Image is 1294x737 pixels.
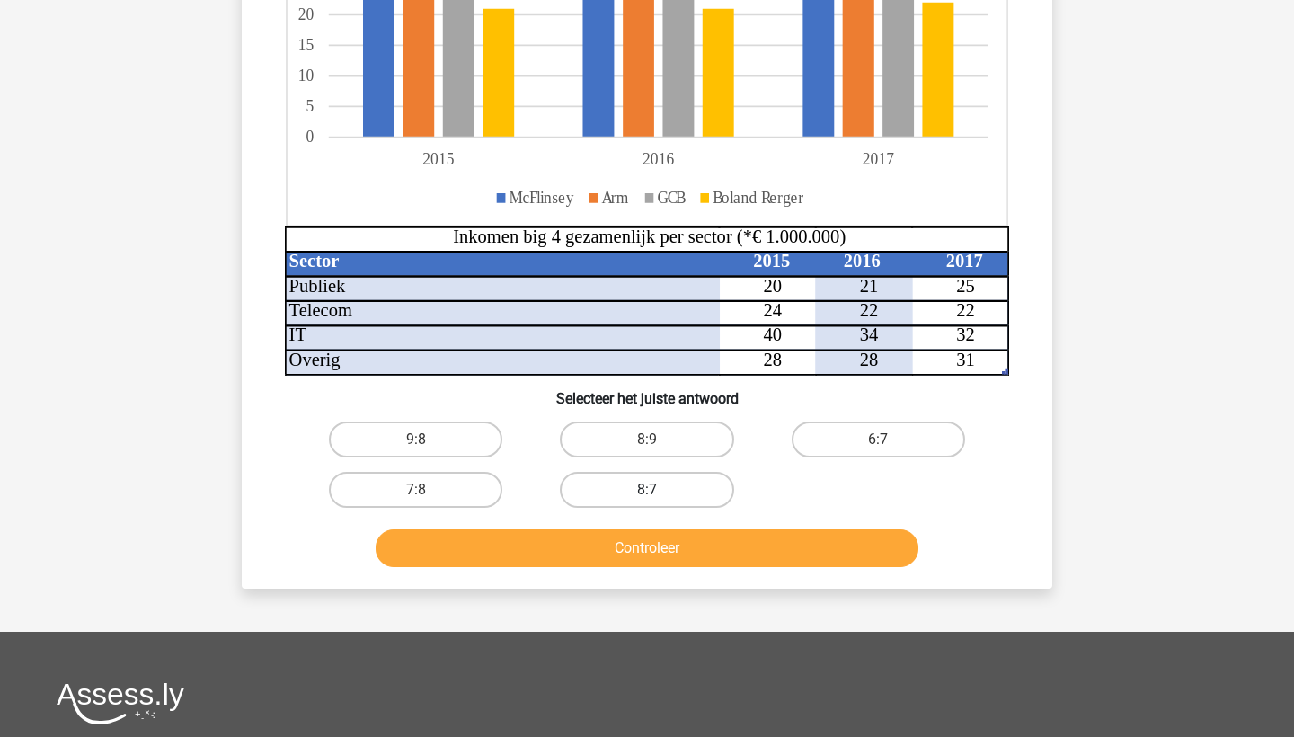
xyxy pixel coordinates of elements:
[422,150,894,169] tspan: 201520162017
[306,128,315,147] tspan: 0
[956,325,975,345] tspan: 32
[602,188,629,207] tspan: Arm
[860,276,879,296] tspan: 21
[289,325,307,345] tspan: IT
[764,350,783,369] tspan: 28
[956,276,975,296] tspan: 25
[510,188,575,207] tspan: McFlinsey
[289,276,346,296] tspan: Publiek
[376,529,919,567] button: Controleer
[270,376,1024,407] h6: Selecteer het juiste antwoord
[956,350,975,369] tspan: 31
[764,276,783,296] tspan: 20
[956,300,975,320] tspan: 22
[860,325,879,345] tspan: 34
[658,188,687,207] tspan: GCB
[57,682,184,724] img: Assessly logo
[844,251,881,271] tspan: 2016
[860,300,879,320] tspan: 22
[298,67,315,85] tspan: 10
[560,422,733,457] label: 8:9
[713,188,803,207] tspan: Boland Rerger
[298,5,315,24] tspan: 20
[453,226,846,247] tspan: Inkomen big 4 gezamenlijk per sector (*€ 1.000.000)
[764,325,783,345] tspan: 40
[946,251,983,271] tspan: 2017
[306,97,315,116] tspan: 5
[560,472,733,508] label: 8:7
[329,422,502,457] label: 9:8
[753,251,790,271] tspan: 2015
[289,350,341,370] tspan: Overig
[289,300,352,320] tspan: Telecom
[298,36,315,55] tspan: 15
[289,251,340,271] tspan: Sector
[329,472,502,508] label: 7:8
[860,350,879,369] tspan: 28
[764,300,783,320] tspan: 24
[792,422,965,457] label: 6:7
